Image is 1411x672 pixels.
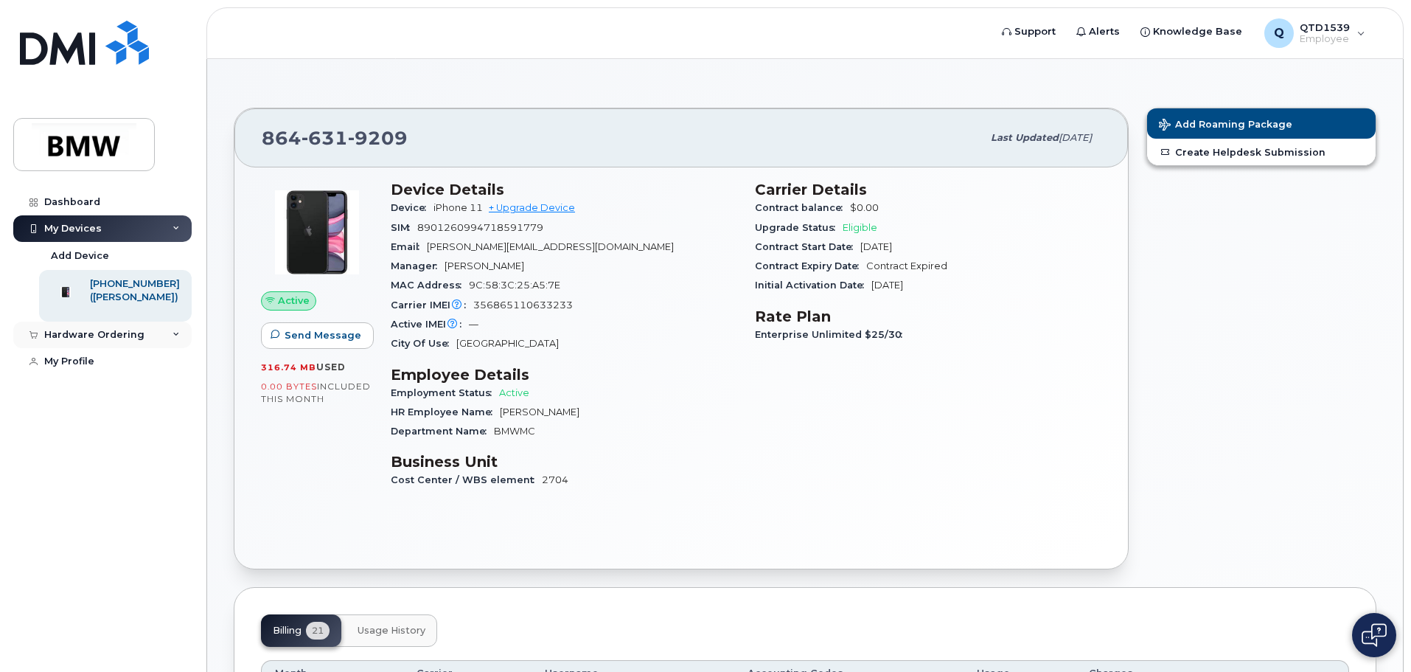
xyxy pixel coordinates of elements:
span: 631 [302,127,348,149]
span: Email [391,241,427,252]
h3: Rate Plan [755,308,1101,325]
span: Enterprise Unlimited $25/30 [755,329,910,340]
span: City Of Use [391,338,456,349]
span: 864 [262,127,408,149]
span: used [316,361,346,373]
span: Cost Center / WBS element [391,474,542,485]
span: 316.74 MB [261,362,316,373]
span: [PERSON_NAME] [500,406,579,418]
span: Carrier IMEI [391,299,473,311]
span: Contract balance [755,202,850,213]
span: Contract Expired [866,260,947,271]
span: 2704 [542,474,568,485]
button: Add Roaming Package [1147,108,1376,139]
span: iPhone 11 [433,202,483,213]
img: iPhone_11.jpg [273,188,361,277]
span: [GEOGRAPHIC_DATA] [456,338,559,349]
h3: Carrier Details [755,181,1101,198]
span: Initial Activation Date [755,280,871,291]
span: HR Employee Name [391,406,500,418]
span: — [469,319,478,330]
a: + Upgrade Device [489,202,575,213]
span: 8901260994718591779 [417,222,543,233]
span: Active IMEI [391,319,469,330]
span: Contract Start Date [755,241,860,252]
h3: Device Details [391,181,737,198]
span: BMWMC [494,426,535,437]
span: Department Name [391,426,494,437]
span: Upgrade Status [755,222,843,233]
span: Active [499,387,529,398]
span: Manager [391,260,445,271]
span: 9C:58:3C:25:A5:7E [469,280,560,291]
span: 356865110633233 [473,299,573,311]
h3: Business Unit [391,453,737,471]
img: Open chat [1362,623,1387,647]
span: Employment Status [391,387,499,398]
span: MAC Address [391,280,469,291]
span: [PERSON_NAME] [445,260,524,271]
span: 9209 [348,127,408,149]
span: Device [391,202,433,213]
span: Active [278,294,310,308]
h3: Employee Details [391,366,737,384]
span: [PERSON_NAME][EMAIL_ADDRESS][DOMAIN_NAME] [427,241,674,252]
span: $0.00 [850,202,879,213]
span: [DATE] [871,280,903,291]
span: 0.00 Bytes [261,381,317,392]
span: SIM [391,222,417,233]
button: Send Message [261,322,374,349]
span: Usage History [358,625,425,637]
span: [DATE] [1059,132,1092,143]
span: [DATE] [860,241,892,252]
span: Send Message [285,328,361,342]
span: Eligible [843,222,877,233]
span: Contract Expiry Date [755,260,866,271]
span: Last updated [991,132,1059,143]
span: Add Roaming Package [1159,119,1292,133]
a: Create Helpdesk Submission [1147,139,1376,165]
